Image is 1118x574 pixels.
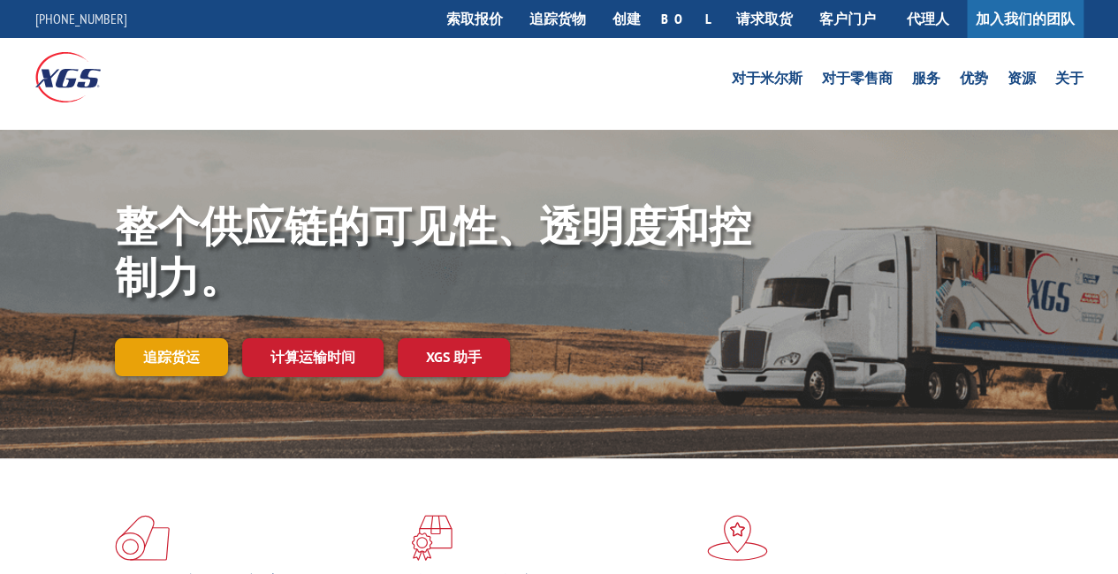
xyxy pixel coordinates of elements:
a: 计算运输时间 [242,338,384,376]
font: 追踪货运 [143,348,200,366]
a: [PHONE_NUMBER] [35,10,127,27]
font: 索取报价 [446,10,503,27]
a: 资源 [1008,72,1036,91]
font: 请求取货 [736,10,793,27]
font: 优势 [960,69,988,87]
a: 追踪货运 [115,338,228,375]
font: 追踪货物 [529,10,586,27]
font: 整个供应链的可见性、透明度和控制力。 [115,198,751,304]
font: 客户门户 [819,10,876,27]
a: 对于米尔斯 [732,72,802,91]
font: 对于零售商 [822,69,893,87]
a: 优势 [960,72,988,91]
img: xgs-icon-total-供应链智能-红色 [115,515,170,561]
font: 服务 [912,69,940,87]
font: XGS 助手 [426,348,482,366]
font: 关于 [1055,69,1084,87]
font: 计算运输时间 [270,348,355,366]
font: 对于米尔斯 [732,69,802,87]
font: 加入我们的团队 [976,10,1075,27]
font: 代理人 [907,10,949,27]
a: XGS 助手 [398,338,510,376]
font: 创建 BOL [612,10,710,27]
img: xgs 图标聚焦于地板红色 [411,515,453,561]
img: xgs-icon-旗舰分销模式-红色 [707,515,768,561]
a: 服务 [912,72,940,91]
a: 对于零售商 [822,72,893,91]
a: 关于 [1055,72,1084,91]
font: 资源 [1008,69,1036,87]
